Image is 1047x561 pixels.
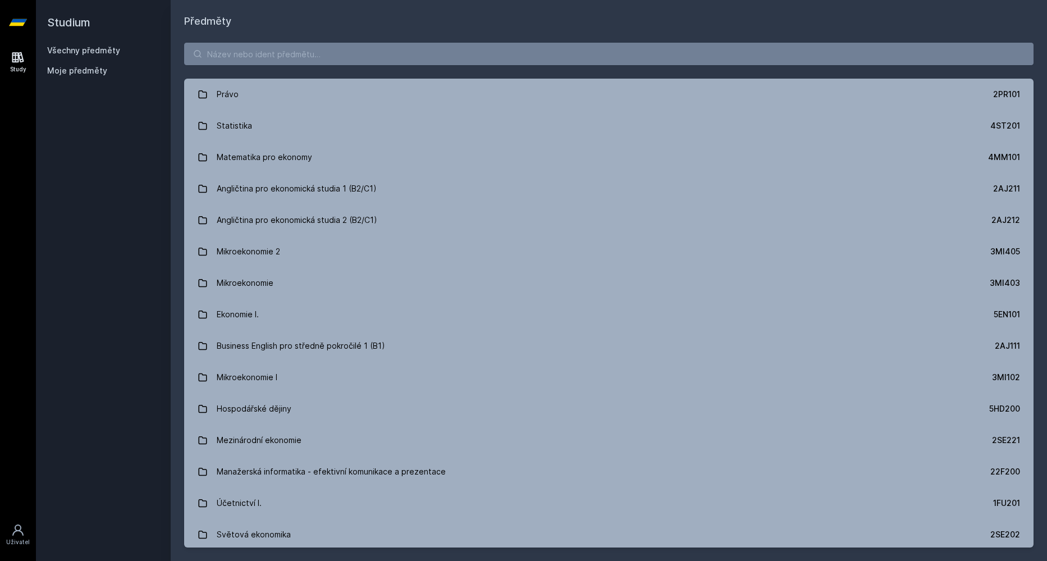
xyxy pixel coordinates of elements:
a: Mikroekonomie 2 3MI405 [184,236,1034,267]
div: Hospodářské dějiny [217,398,291,420]
div: 22F200 [990,466,1020,477]
div: Matematika pro ekonomy [217,146,312,168]
div: 3MI102 [992,372,1020,383]
div: Účetnictví I. [217,492,262,514]
a: Právo 2PR101 [184,79,1034,110]
a: Angličtina pro ekonomická studia 2 (B2/C1) 2AJ212 [184,204,1034,236]
div: Právo [217,83,239,106]
div: Manažerská informatika - efektivní komunikace a prezentace [217,460,446,483]
h1: Předměty [184,13,1034,29]
div: 3MI405 [990,246,1020,257]
a: Mezinárodní ekonomie 2SE221 [184,425,1034,456]
a: Všechny předměty [47,45,120,55]
div: 2PR101 [993,89,1020,100]
div: Mikroekonomie I [217,366,277,389]
div: Angličtina pro ekonomická studia 2 (B2/C1) [217,209,377,231]
a: Ekonomie I. 5EN101 [184,299,1034,330]
div: Mikroekonomie [217,272,273,294]
div: Statistika [217,115,252,137]
div: 4MM101 [988,152,1020,163]
a: Business English pro středně pokročilé 1 (B1) 2AJ111 [184,330,1034,362]
div: Study [10,65,26,74]
a: Manažerská informatika - efektivní komunikace a prezentace 22F200 [184,456,1034,487]
div: 2SE202 [990,529,1020,540]
div: 1FU201 [993,498,1020,509]
div: 5HD200 [989,403,1020,414]
a: Hospodářské dějiny 5HD200 [184,393,1034,425]
div: Ekonomie I. [217,303,259,326]
a: Účetnictví I. 1FU201 [184,487,1034,519]
div: 2AJ211 [993,183,1020,194]
div: Business English pro středně pokročilé 1 (B1) [217,335,385,357]
div: 4ST201 [990,120,1020,131]
div: Mikroekonomie 2 [217,240,280,263]
a: Statistika 4ST201 [184,110,1034,142]
a: Mikroekonomie I 3MI102 [184,362,1034,393]
div: 5EN101 [994,309,1020,320]
a: Matematika pro ekonomy 4MM101 [184,142,1034,173]
div: Světová ekonomika [217,523,291,546]
a: Study [2,45,34,79]
span: Moje předměty [47,65,107,76]
input: Název nebo ident předmětu… [184,43,1034,65]
a: Mikroekonomie 3MI403 [184,267,1034,299]
a: Světová ekonomika 2SE202 [184,519,1034,550]
div: Uživatel [6,538,30,546]
div: 2AJ212 [991,215,1020,226]
a: Angličtina pro ekonomická studia 1 (B2/C1) 2AJ211 [184,173,1034,204]
a: Uživatel [2,518,34,552]
div: 2SE221 [992,435,1020,446]
div: Angličtina pro ekonomická studia 1 (B2/C1) [217,177,377,200]
div: Mezinárodní ekonomie [217,429,301,451]
div: 2AJ111 [995,340,1020,352]
div: 3MI403 [990,277,1020,289]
